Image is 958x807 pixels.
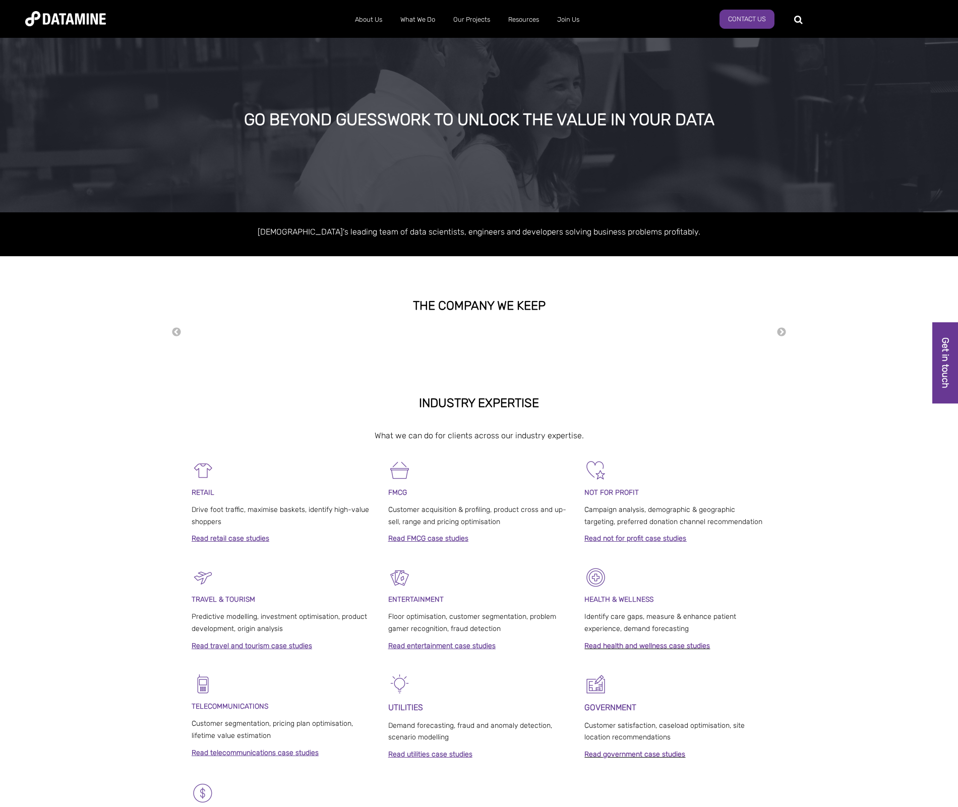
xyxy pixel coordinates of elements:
strong: HEALTH & WELLNESS [584,595,653,604]
img: Banking & Financial [192,782,214,804]
p: [DEMOGRAPHIC_DATA]'s leading team of data scientists, engineers and developers solving business p... [192,225,766,239]
strong: GOVERNMENT [584,703,636,712]
span: Identify care gaps, measure & enhance patient experience, demand forecasting [584,612,736,633]
span: UTILITIES [388,703,423,712]
a: Read health and wellness case studies [584,642,710,650]
button: Previous [171,327,182,338]
span: FMCG [388,488,407,497]
span: What we can do for clients across our industry expertise. [375,431,584,440]
span: Customer satisfaction, caseload optimisation, site location recommendations [584,721,745,742]
div: GO BEYOND GUESSWORK TO UNLOCK THE VALUE IN YOUR DATA [109,111,850,129]
a: Get in touch [932,322,958,403]
img: Government [584,673,607,696]
span: Customer segmentation, pricing plan optimisation, lifetime value estimation [192,719,353,740]
a: Read utilities case studies [388,750,472,759]
a: Resources [499,7,548,33]
span: ENTERTAINMENT [388,595,444,604]
img: Retail-1 [192,459,214,482]
img: Entertainment [388,566,411,589]
img: Travel & Tourism [192,566,214,589]
a: Our Projects [444,7,499,33]
img: Telecomms [192,673,214,696]
span: Predictive modelling, investment optimisation, product development, origin analysis [192,612,367,633]
a: Read retail case studies [192,534,269,543]
img: FMCG [388,459,411,482]
strong: THE COMPANY WE KEEP [413,299,546,313]
span: Demand forecasting, fraud and anomaly detection, scenario modelling [388,721,552,742]
strong: INDUSTRY EXPERTISE [419,396,539,410]
a: Read government case studies [584,750,685,759]
span: RETAIL [192,488,214,497]
img: Datamine [25,11,106,26]
span: Campaign analysis, demographic & geographic targeting, preferred donation channel recommendation [584,505,762,526]
img: Healthcare [584,566,607,589]
a: What We Do [391,7,444,33]
img: Energy [388,673,411,696]
a: Read not for profit case studies [584,534,686,543]
span: NOT FOR PROFIT [584,488,639,497]
a: Read telecommunications case studies [192,748,319,757]
span: Drive foot traffic, maximise baskets, identify high-value shoppers [192,505,369,526]
a: Read FMCG case studies [388,534,468,543]
span: Customer acquisition & profiling, product cross and up-sell, range and pricing optimisation [388,505,566,526]
button: Next [776,327,787,338]
a: Join Us [548,7,588,33]
span: Floor optimisation, customer segmentation, problem gamer recognition, fraud detection [388,612,556,633]
a: Read travel and tourism case studies [192,642,312,650]
span: TELECOMMUNICATIONS [192,702,268,711]
a: Read entertainment case studies [388,642,496,650]
a: Contact Us [720,10,774,29]
img: Not For Profit [584,459,607,482]
span: TRAVEL & TOURISM [192,595,255,604]
a: About Us [346,7,391,33]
